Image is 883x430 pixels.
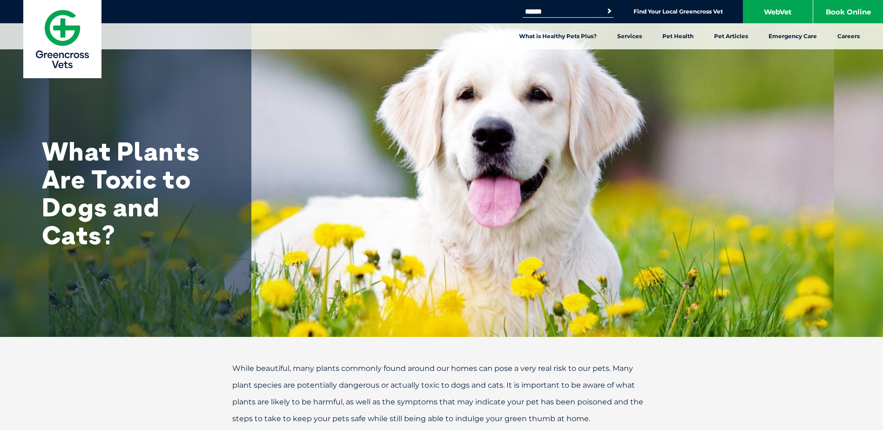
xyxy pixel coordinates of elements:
a: Emergency Care [758,23,827,49]
span: While beautiful, many plants commonly found around our homes can pose a very real risk to our pet... [232,364,643,423]
a: Pet Articles [704,23,758,49]
a: What is Healthy Pets Plus? [509,23,607,49]
h1: What Plants Are Toxic to Dogs and Cats? [42,137,228,249]
a: Careers [827,23,870,49]
button: Search [605,7,614,16]
a: Services [607,23,652,49]
a: Pet Health [652,23,704,49]
a: Find Your Local Greencross Vet [634,8,723,15]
